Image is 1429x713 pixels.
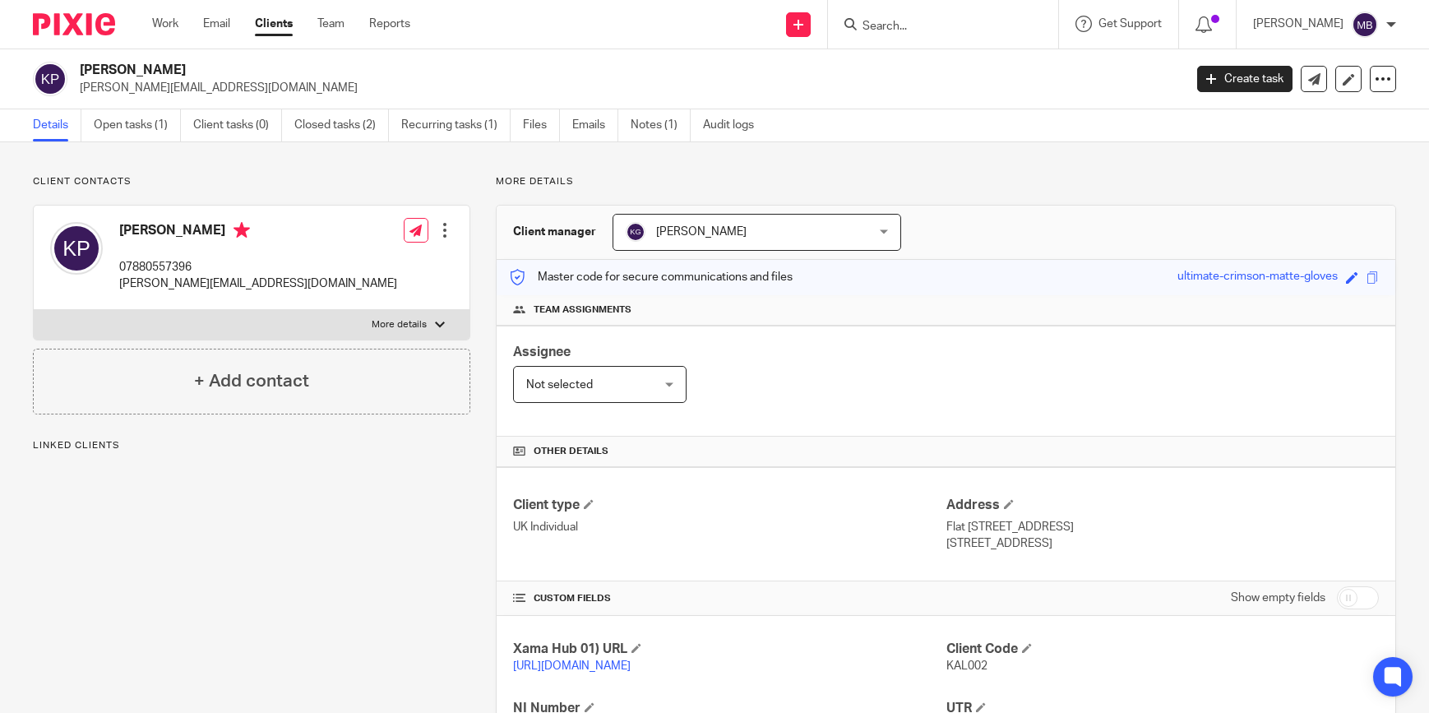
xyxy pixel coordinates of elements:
[509,269,793,285] p: Master code for secure communications and files
[401,109,511,141] a: Recurring tasks (1)
[94,109,181,141] a: Open tasks (1)
[496,175,1396,188] p: More details
[234,222,250,238] i: Primary
[523,109,560,141] a: Files
[513,641,946,658] h4: Xama Hub 01) URL
[33,175,470,188] p: Client contacts
[513,519,946,535] p: UK Individual
[626,222,645,242] img: svg%3E
[33,13,115,35] img: Pixie
[1352,12,1378,38] img: svg%3E
[572,109,618,141] a: Emails
[152,16,178,32] a: Work
[317,16,345,32] a: Team
[946,519,1379,535] p: Flat [STREET_ADDRESS]
[946,660,987,672] span: KAL002
[203,16,230,32] a: Email
[33,109,81,141] a: Details
[703,109,766,141] a: Audit logs
[80,62,954,79] h2: [PERSON_NAME]
[946,535,1379,552] p: [STREET_ADDRESS]
[534,303,631,317] span: Team assignments
[1197,66,1293,92] a: Create task
[526,379,593,391] span: Not selected
[119,222,397,243] h4: [PERSON_NAME]
[369,16,410,32] a: Reports
[946,497,1379,514] h4: Address
[513,592,946,605] h4: CUSTOM FIELDS
[33,62,67,96] img: svg%3E
[946,641,1379,658] h4: Client Code
[534,445,608,458] span: Other details
[294,109,389,141] a: Closed tasks (2)
[1231,590,1325,606] label: Show empty fields
[631,109,691,141] a: Notes (1)
[1177,268,1338,287] div: ultimate-crimson-matte-gloves
[80,80,1172,96] p: [PERSON_NAME][EMAIL_ADDRESS][DOMAIN_NAME]
[513,345,571,359] span: Assignee
[1098,18,1162,30] span: Get Support
[193,109,282,141] a: Client tasks (0)
[513,497,946,514] h4: Client type
[513,660,631,672] a: [URL][DOMAIN_NAME]
[255,16,293,32] a: Clients
[194,368,309,394] h4: + Add contact
[33,439,470,452] p: Linked clients
[513,224,596,240] h3: Client manager
[861,20,1009,35] input: Search
[372,318,427,331] p: More details
[656,226,747,238] span: [PERSON_NAME]
[119,259,397,275] p: 07880557396
[1253,16,1343,32] p: [PERSON_NAME]
[50,222,103,275] img: svg%3E
[119,275,397,292] p: [PERSON_NAME][EMAIL_ADDRESS][DOMAIN_NAME]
